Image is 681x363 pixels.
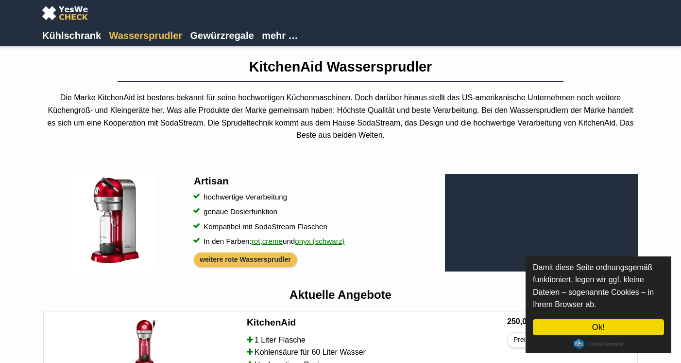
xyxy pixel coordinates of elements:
[194,205,437,218] li: genaue Dosierfunktion
[262,231,283,251] a: creme
[194,235,437,248] li: In den Farben: , und
[43,58,638,75] h1: KitchenAid Wassersprudler
[295,231,344,251] a: onyx (schwarz)
[255,346,366,359] span: Kohlensäure für 60 Liter Wasser
[72,174,157,272] img: KitchenAid Wassersprudler Artisan Rot
[194,191,437,203] li: hochwertige Verarbeitung
[533,261,664,311] p: Damit diese Seite ordnungsgemäß funktioniert, legen wir ggf. kleine Dateien – sogenannte Cookies ...
[247,316,499,331] a: KitchenAid
[507,332,559,348] a: Preisalarm
[507,316,630,327] h6: 250,00 €
[194,174,437,187] h3: Artisan
[259,27,301,41] a: mehr …
[39,27,104,41] a: Kühlschrank
[252,231,260,251] a: rot
[194,220,437,233] li: Kompatibel mit SodaStream Flaschen
[106,27,185,41] a: Wassersprudler
[533,319,664,335] a: Ok!
[255,334,306,346] span: 1 Liter Flasche
[43,91,638,141] p: Die Marke KitchenAid ist bestens bekannt für seine hochwertigen Küchenmaschinen. Doch darüber hin...
[200,255,291,263] a: weitere rote Wassersprudler
[445,174,638,272] iframe: KitchenAid Wassersprudler Artisan
[247,316,296,329] h4: KitchenAid
[187,27,257,41] a: Gewürzregale
[574,339,623,349] a: Cookie Consent plugin for the EU cookie law
[43,288,638,302] h2: Aktuelle Angebote
[39,4,90,21] img: YesWeCheck Logo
